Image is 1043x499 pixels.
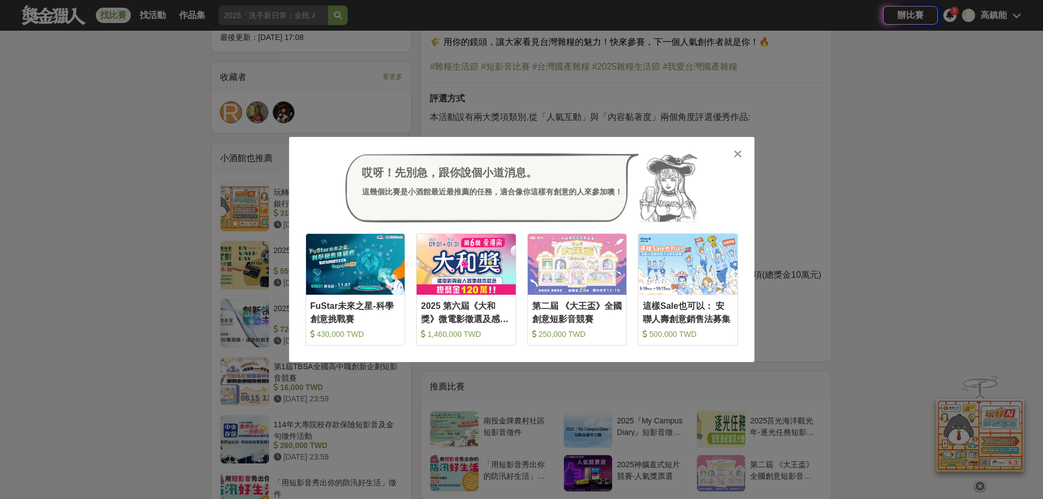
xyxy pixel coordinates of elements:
a: Cover ImageFuStar未來之星-科學創意挑戰賽 430,000 TWD [306,233,406,346]
a: Cover Image2025 第六屆《大和獎》微電影徵選及感人實事分享 1,460,000 TWD [416,233,516,346]
a: Cover Image第二屆 《大王盃》全國創意短影音競賽 250,000 TWD [527,233,627,346]
div: 430,000 TWD [310,329,401,340]
div: 1,460,000 TWD [421,329,511,340]
div: 500,000 TWD [643,329,733,340]
img: Cover Image [528,234,627,295]
div: 這樣Sale也可以： 安聯人壽創意銷售法募集 [643,300,733,324]
div: 這幾個比賽是小酒館最近最推薦的任務，適合像你這樣有創意的人來參加噢！ [362,186,623,198]
img: Avatar [639,153,698,222]
div: FuStar未來之星-科學創意挑戰賽 [310,300,401,324]
img: Cover Image [638,234,737,295]
a: Cover Image這樣Sale也可以： 安聯人壽創意銷售法募集 500,000 TWD [638,233,738,346]
div: 哎呀！先別急，跟你說個小道消息。 [362,164,623,181]
img: Cover Image [417,234,516,295]
img: Cover Image [306,234,405,295]
div: 2025 第六屆《大和獎》微電影徵選及感人實事分享 [421,300,511,324]
div: 250,000 TWD [532,329,623,340]
div: 第二屆 《大王盃》全國創意短影音競賽 [532,300,623,324]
